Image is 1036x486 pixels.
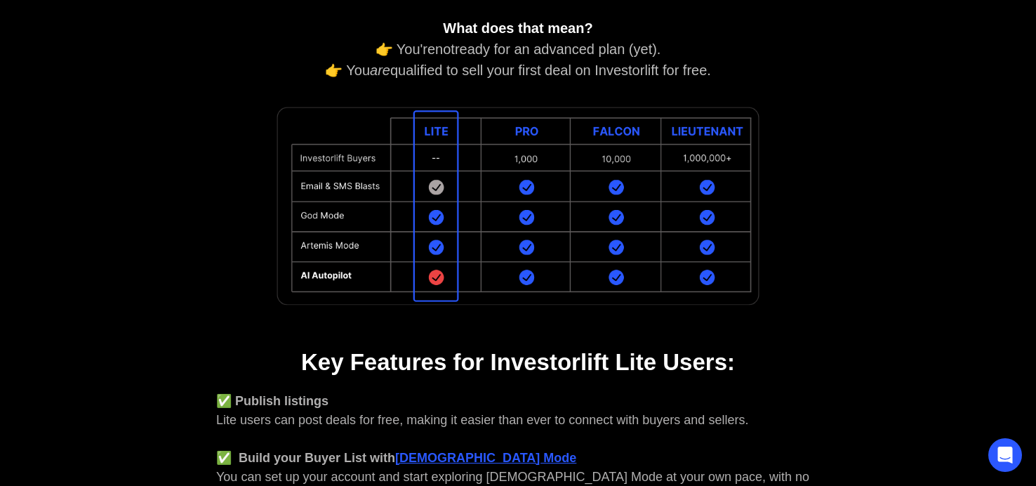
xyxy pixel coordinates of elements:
a: [DEMOGRAPHIC_DATA] Mode [395,451,576,465]
div: Open Intercom Messenger [988,438,1022,472]
em: not [435,41,455,57]
div: 👉 You're ready for an advanced plan (yet). 👉 You qualified to sell your first deal on Investorlif... [216,18,820,81]
em: are [370,63,390,78]
strong: ✅ Publish listings [216,394,328,408]
strong: Key Features for Investorlift Lite Users: [301,349,735,375]
strong: What does that mean? [443,20,592,36]
strong: ✅ Build your Buyer List with [216,451,395,465]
